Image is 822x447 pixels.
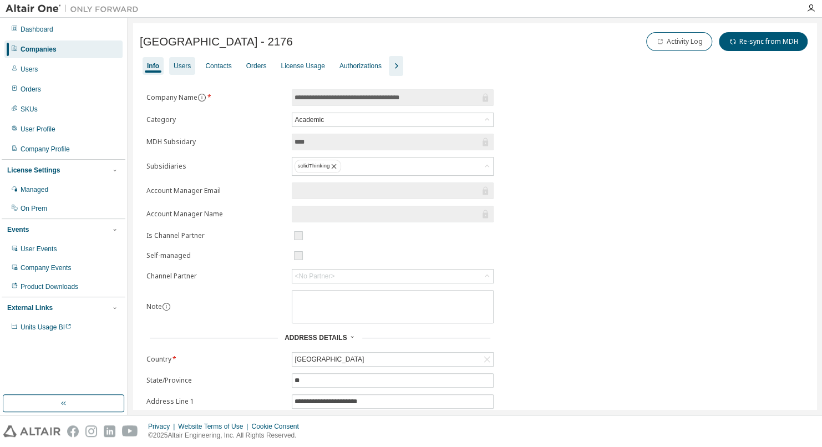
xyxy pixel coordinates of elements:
[21,125,55,134] div: User Profile
[146,186,285,195] label: Account Manager Email
[178,422,251,431] div: Website Terms of Use
[146,115,285,124] label: Category
[646,32,712,51] button: Activity Log
[146,210,285,219] label: Account Manager Name
[292,353,493,366] div: [GEOGRAPHIC_DATA]
[205,62,231,70] div: Contacts
[21,204,47,213] div: On Prem
[246,62,267,70] div: Orders
[85,425,97,437] img: instagram.svg
[146,93,285,102] label: Company Name
[174,62,191,70] div: Users
[21,185,48,194] div: Managed
[197,93,206,102] button: information
[7,303,53,312] div: External Links
[148,431,306,440] p: © 2025 Altair Engineering, Inc. All Rights Reserved.
[104,425,115,437] img: linkedin.svg
[292,113,493,126] div: Academic
[21,65,38,74] div: Users
[21,105,38,114] div: SKUs
[146,251,285,260] label: Self-managed
[21,245,57,253] div: User Events
[146,272,285,281] label: Channel Partner
[7,225,29,234] div: Events
[21,85,41,94] div: Orders
[21,145,70,154] div: Company Profile
[147,62,159,70] div: Info
[148,422,178,431] div: Privacy
[719,32,808,51] button: Re-sync from MDH
[146,162,285,171] label: Subsidiaries
[292,270,493,283] div: <No Partner>
[146,302,162,311] label: Note
[339,62,382,70] div: Authorizations
[7,166,60,175] div: License Settings
[122,425,138,437] img: youtube.svg
[21,282,78,291] div: Product Downloads
[21,45,57,54] div: Companies
[146,231,285,240] label: Is Channel Partner
[140,35,293,48] span: [GEOGRAPHIC_DATA] - 2176
[295,160,341,173] div: solidThinking
[292,158,493,175] div: solidThinking
[162,302,171,311] button: information
[146,355,285,364] label: Country
[21,323,72,331] span: Units Usage BI
[295,272,334,281] div: <No Partner>
[281,62,324,70] div: License Usage
[293,114,326,126] div: Academic
[146,397,285,406] label: Address Line 1
[21,263,71,272] div: Company Events
[3,425,60,437] img: altair_logo.svg
[293,353,366,365] div: [GEOGRAPHIC_DATA]
[146,376,285,385] label: State/Province
[251,422,305,431] div: Cookie Consent
[21,25,53,34] div: Dashboard
[146,138,285,146] label: MDH Subsidary
[6,3,144,14] img: Altair One
[285,334,347,342] span: Address Details
[67,425,79,437] img: facebook.svg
